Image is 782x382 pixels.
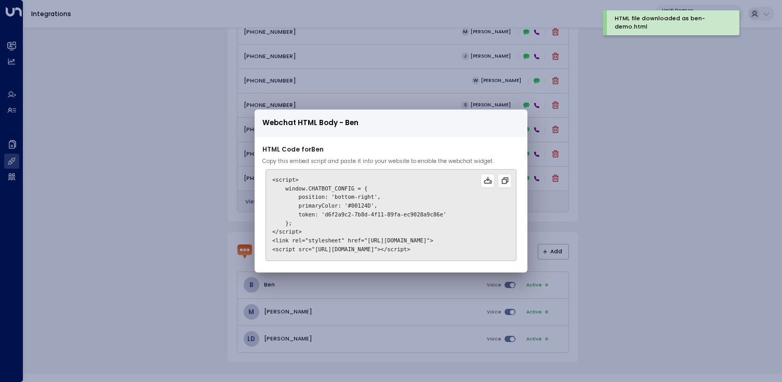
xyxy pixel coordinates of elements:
[262,157,520,166] p: Copy this embed script and paste it into your website to enable the webchat widget.
[262,145,520,154] h3: HTML Code for Ben
[498,174,512,188] button: Copy HTML to clipboard
[481,174,495,188] button: Download HTML file
[262,117,359,129] span: Webchat HTML Body - Ben
[272,176,446,252] code: <script> window.CHATBOT_CONFIG = { position: 'bottom-right', primaryColor: '#00124D', token: 'd6f...
[615,15,724,31] div: HTML file downloaded as ben-demo.html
